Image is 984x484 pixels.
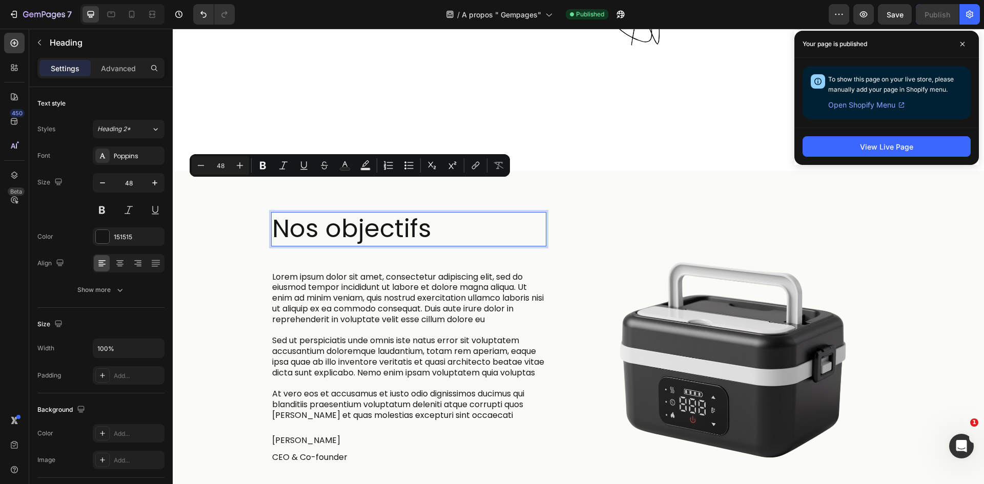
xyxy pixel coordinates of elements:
div: Font [37,151,50,160]
div: Size [37,176,65,190]
p: Heading [50,36,160,49]
p: Your page is published [803,39,867,49]
div: Color [37,429,53,438]
div: Publish [925,9,950,20]
div: Add... [114,456,162,465]
p: Settings [51,63,79,74]
button: Show more [37,281,165,299]
button: View Live Page [803,136,971,157]
span: To show this page on your live store, please manually add your page in Shopify menu. [828,75,954,93]
img: gempages_584826131627115077-5673e1b9-c5f5-42e1-a0bc-26048a9f488b.svg [414,183,713,483]
div: Background [37,403,87,417]
iframe: Intercom live chat [949,434,974,458]
div: Align [37,257,66,270]
div: Add... [114,371,162,381]
span: Open Shopify Menu [828,99,895,111]
div: Poppins [114,152,162,161]
button: 7 [4,4,76,25]
div: Add... [114,429,162,438]
div: Undo/Redo [193,4,235,25]
span: / [457,9,460,20]
span: 1 [970,418,978,427]
div: Image [37,455,55,465]
div: 450 [10,109,25,117]
div: Editor contextual toolbar [190,154,510,177]
div: Text style [37,99,66,108]
span: Published [576,10,604,19]
span: Heading 2* [97,124,131,134]
input: Auto [93,339,164,357]
div: Padding [37,371,61,380]
span: Save [887,10,904,19]
p: Advanced [101,63,136,74]
div: Show more [77,285,125,295]
div: Beta [8,187,25,196]
div: 151515 [114,233,162,242]
div: Color [37,232,53,241]
button: Heading 2* [93,120,165,138]
span: A propos " Gempages" [462,9,541,20]
div: Size [37,318,65,331]
div: View Live Page [860,141,913,152]
div: Styles [37,124,55,134]
iframe: Design area [173,29,984,484]
p: 7 [67,8,72,20]
button: Save [878,4,912,25]
button: Publish [916,4,959,25]
div: Width [37,344,54,353]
